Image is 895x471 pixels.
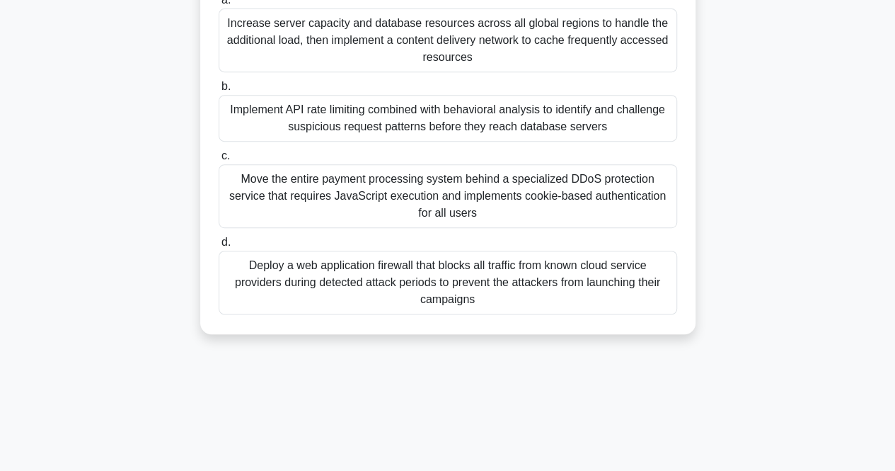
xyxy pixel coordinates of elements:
[221,80,231,92] span: b.
[221,149,230,161] span: c.
[219,8,677,72] div: Increase server capacity and database resources across all global regions to handle the additiona...
[221,236,231,248] span: d.
[219,164,677,228] div: Move the entire payment processing system behind a specialized DDoS protection service that requi...
[219,251,677,314] div: Deploy a web application firewall that blocks all traffic from known cloud service providers duri...
[219,95,677,142] div: Implement API rate limiting combined with behavioral analysis to identify and challenge suspiciou...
